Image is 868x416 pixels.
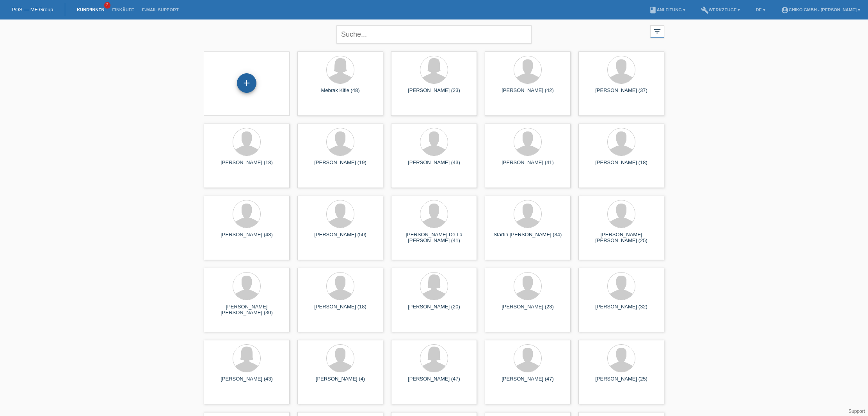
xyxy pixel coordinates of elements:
[585,232,658,244] div: [PERSON_NAME] [PERSON_NAME] (25)
[491,304,564,316] div: [PERSON_NAME] (23)
[304,159,377,172] div: [PERSON_NAME] (19)
[752,7,769,12] a: DE ▾
[138,7,183,12] a: E-Mail Support
[777,7,864,12] a: account_circleChiko GmbH - [PERSON_NAME] ▾
[848,409,865,414] a: Support
[649,6,657,14] i: book
[585,376,658,388] div: [PERSON_NAME] (25)
[237,76,256,90] div: Kund*in hinzufügen
[491,232,564,244] div: Starfin [PERSON_NAME] (34)
[491,159,564,172] div: [PERSON_NAME] (41)
[585,87,658,100] div: [PERSON_NAME] (37)
[336,25,532,44] input: Suche...
[12,7,53,12] a: POS — MF Group
[210,376,283,388] div: [PERSON_NAME] (43)
[304,87,377,100] div: Mebrak Kifle (48)
[397,376,471,388] div: [PERSON_NAME] (47)
[304,376,377,388] div: [PERSON_NAME] (4)
[397,87,471,100] div: [PERSON_NAME] (23)
[491,87,564,100] div: [PERSON_NAME] (42)
[653,27,662,35] i: filter_list
[304,304,377,316] div: [PERSON_NAME] (18)
[73,7,108,12] a: Kund*innen
[304,232,377,244] div: [PERSON_NAME] (50)
[397,232,471,244] div: [PERSON_NAME] De La [PERSON_NAME] (41)
[397,304,471,316] div: [PERSON_NAME] (20)
[108,7,138,12] a: Einkäufe
[210,159,283,172] div: [PERSON_NAME] (18)
[210,232,283,244] div: [PERSON_NAME] (48)
[645,7,689,12] a: bookAnleitung ▾
[585,304,658,316] div: [PERSON_NAME] (32)
[585,159,658,172] div: [PERSON_NAME] (18)
[210,304,283,316] div: [PERSON_NAME] [PERSON_NAME] (30)
[781,6,789,14] i: account_circle
[397,159,471,172] div: [PERSON_NAME] (43)
[104,2,110,9] span: 2
[701,6,709,14] i: build
[491,376,564,388] div: [PERSON_NAME] (47)
[697,7,744,12] a: buildWerkzeuge ▾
